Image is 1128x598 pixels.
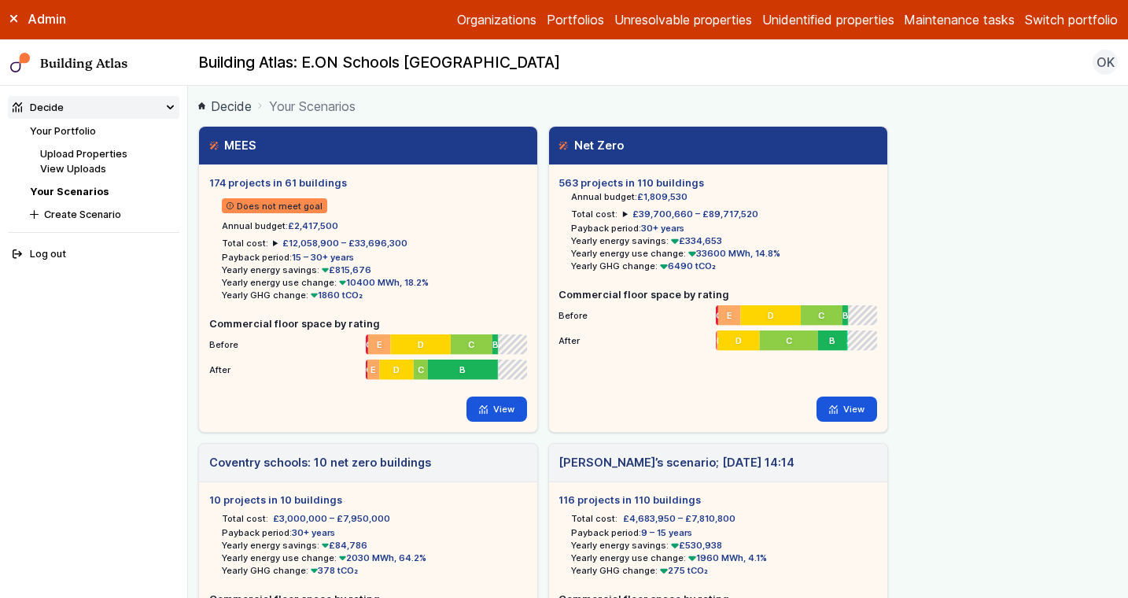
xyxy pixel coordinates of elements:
a: Portfolios [547,10,604,29]
span: 9 – 15 years [641,527,692,538]
a: View [817,397,877,422]
li: Yearly energy savings: [222,264,527,276]
button: Log out [8,243,180,266]
span: 1860 tCO₂ [308,290,363,301]
summary: £12,058,900 – £33,696,300 [273,237,407,249]
span: 33600 MWh, 14.8% [686,248,780,259]
span: 15 – 30+ years [292,252,354,263]
a: Decide [198,97,252,116]
li: Yearly energy use change: [571,552,876,564]
h5: 563 projects in 110 buildings [558,175,876,190]
li: Payback period: [222,526,527,539]
span: B [492,338,498,351]
span: £334,653 [669,235,722,246]
button: Switch portfolio [1025,10,1118,29]
h3: MEES [209,137,256,154]
span: C [818,309,824,322]
span: D [735,334,742,347]
li: Payback period: [222,251,527,264]
span: E [370,364,376,376]
li: Payback period: [571,222,876,234]
span: 275 tCO₂ [658,565,708,576]
h5: 116 projects in 110 buildings [558,493,876,508]
li: Annual budget: [571,190,876,203]
li: Yearly energy savings: [571,234,876,247]
li: Yearly energy savings: [222,539,527,552]
li: Yearly GHG change: [571,564,876,577]
li: Yearly GHG change: [222,564,527,577]
span: C [418,364,424,376]
h6: Total cost: [571,512,617,525]
span: G [366,338,368,351]
span: £1,809,530 [637,191,687,202]
span: 6490 tCO₂ [658,260,716,271]
a: Your Scenarios [30,186,109,197]
h5: 174 projects in 61 buildings [209,175,527,190]
span: £2,417,500 [288,220,338,231]
span: 10400 MWh, 18.2% [337,277,429,288]
span: £4,683,950 – £7,810,800 [623,512,735,525]
span: B [842,309,848,322]
li: Yearly GHG change: [571,260,876,272]
span: £3,000,000 – £7,950,000 [273,512,390,525]
li: Yearly energy use change: [222,552,527,564]
li: Before [558,302,876,323]
button: Create Scenario [25,203,179,226]
li: Annual budget: [222,220,527,232]
span: C [786,334,792,347]
span: £815,676 [319,264,372,275]
a: Your Portfolio [30,125,96,137]
span: Your Scenarios [269,97,356,116]
span: D [393,364,400,376]
li: After [558,327,876,348]
h6: Total cost: [222,237,268,249]
a: Upload Properties [40,148,127,160]
span: 30+ years [641,223,684,234]
a: Unidentified properties [762,10,894,29]
span: E [717,334,718,347]
h3: [PERSON_NAME]’s scenario; [DATE] 14:14 [558,454,794,471]
a: Organizations [457,10,536,29]
span: G [716,309,718,322]
span: 378 tCO₂ [308,565,359,576]
h5: 10 projects in 10 buildings [209,493,527,508]
span: B [459,364,466,376]
span: A [846,334,847,347]
li: Yearly energy savings: [571,539,876,552]
span: £12,058,900 – £33,696,300 [282,238,407,249]
span: £39,700,660 – £89,717,520 [632,209,758,220]
summary: Decide [8,96,180,119]
h5: Commercial floor space by rating [209,316,527,331]
li: Payback period: [571,526,876,539]
li: Yearly energy use change: [571,247,876,260]
span: 30+ years [292,527,335,538]
span: D [418,338,424,351]
a: Unresolvable properties [614,10,752,29]
h5: Commercial floor space by rating [558,287,876,302]
span: G [366,364,367,376]
h6: Total cost: [222,512,268,525]
li: After [209,356,527,377]
a: Maintenance tasks [904,10,1015,29]
button: OK [1093,50,1118,75]
a: View Uploads [40,163,106,175]
li: Yearly GHG change: [222,289,527,301]
span: £530,938 [669,540,722,551]
span: Does not meet goal [222,198,328,213]
li: Yearly energy use change: [222,276,527,289]
img: main-0bbd2752.svg [10,53,31,73]
h6: Total cost: [571,208,617,220]
div: Decide [13,100,64,115]
h3: Coventry schools: 10 net zero buildings [209,454,431,471]
li: Before [209,331,527,352]
span: B [829,334,835,347]
span: D [768,309,774,322]
span: 1960 MWh, 4.1% [686,552,767,563]
span: £84,786 [319,540,368,551]
span: E [377,338,382,351]
a: View [466,397,527,422]
span: E [727,309,732,322]
span: C [468,338,474,351]
summary: £39,700,660 – £89,717,520 [623,208,758,220]
h2: Building Atlas: E.ON Schools [GEOGRAPHIC_DATA] [198,53,560,73]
